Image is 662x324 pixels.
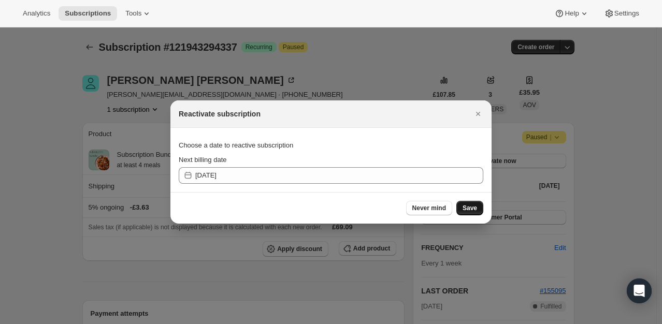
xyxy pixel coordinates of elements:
span: Analytics [23,9,50,18]
div: Choose a date to reactive subscription [179,136,483,155]
button: Settings [598,6,645,21]
span: Subscriptions [65,9,111,18]
button: Never mind [406,201,452,215]
button: Help [548,6,595,21]
span: Help [565,9,579,18]
span: Save [463,204,477,212]
button: Save [456,201,483,215]
span: Tools [125,9,141,18]
span: Settings [614,9,639,18]
button: Tools [119,6,158,21]
h2: Reactivate subscription [179,109,261,119]
div: Open Intercom Messenger [627,278,652,303]
button: Analytics [17,6,56,21]
span: Next billing date [179,156,227,164]
span: Never mind [412,204,446,212]
button: Subscriptions [59,6,117,21]
button: Close [471,107,485,121]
